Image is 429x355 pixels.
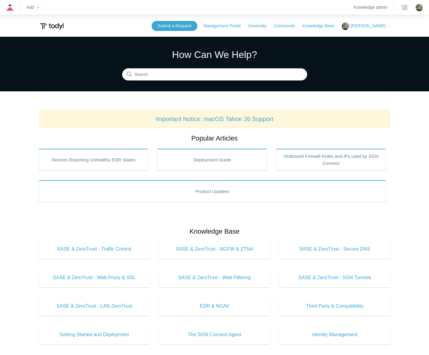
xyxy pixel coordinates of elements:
a: SASE & ZeroTrust - Secure DNS [279,239,390,259]
span: SASE & ZeroTrust - Secure DNS [288,245,381,253]
img: Todyl Support Center Help Center home page [39,21,65,32]
a: Knowledge Base [303,23,340,29]
a: Deployment Guide [157,149,267,171]
span: Getting Started and Deployment [48,331,141,338]
zd-hc-trigger: Click your profile icon to open the profile menu [416,4,423,11]
span: SASE & ZeroTrust - Web Filtering [168,274,261,281]
span: The SGN Connect Agent [168,331,261,338]
h2: Popular Articles [39,133,390,143]
a: SASE & ZeroTrust - SGN Tunnels [279,268,390,287]
a: EDR & NGAV [159,296,270,316]
span: EDR & NGAV [168,303,261,310]
a: SASE & ZeroTrust - Web Proxy & SSL [39,268,150,287]
a: Product Updates [39,180,386,202]
a: University [248,23,272,29]
span: SASE & ZeroTrust - SGN Tunnels [288,274,381,281]
a: Important Notice: macOS Tahoe 26 Support [156,116,273,122]
span: [PERSON_NAME] [350,23,385,28]
input: Search [122,69,307,81]
button: [PERSON_NAME] [342,22,390,30]
a: SASE & ZeroTrust - NGFW & ZTNA [159,239,270,259]
a: SASE & ZeroTrust - Traffic Control [39,239,150,259]
a: Third Party & Compatibility [279,296,390,316]
a: Management Portal [203,23,246,29]
a: Community [274,23,301,29]
zd-hc-trigger: Add [26,6,39,9]
h1: How Can We Help? [122,47,307,62]
a: Identity Management [279,325,390,344]
span: Identity Management [288,331,381,338]
span: SASE & ZeroTrust - NGFW & ZTNA [168,245,261,253]
a: Devices Reporting Unhealthy EDR States [39,149,149,171]
a: Submit a Request [152,21,197,31]
a: Knowledge admin [354,6,387,9]
h2: Knowledge Base [39,226,390,236]
a: Getting Started and Deployment [39,325,150,344]
span: SASE & ZeroTrust - Web Proxy & SSL [48,274,141,281]
span: Third Party & Compatibility [288,303,381,310]
a: The SGN Connect Agent [159,325,270,344]
a: SASE & ZeroTrust - Web Filtering [159,268,270,287]
span: SASE & ZeroTrust - Traffic Control [48,245,141,253]
a: Outbound Firewall Rules and IPs used by SGN Connect [276,149,386,171]
img: user avatar [416,4,423,11]
span: SASE & ZeroTrust - LAN ZeroTrust [48,303,141,310]
a: SASE & ZeroTrust - LAN ZeroTrust [39,296,150,316]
